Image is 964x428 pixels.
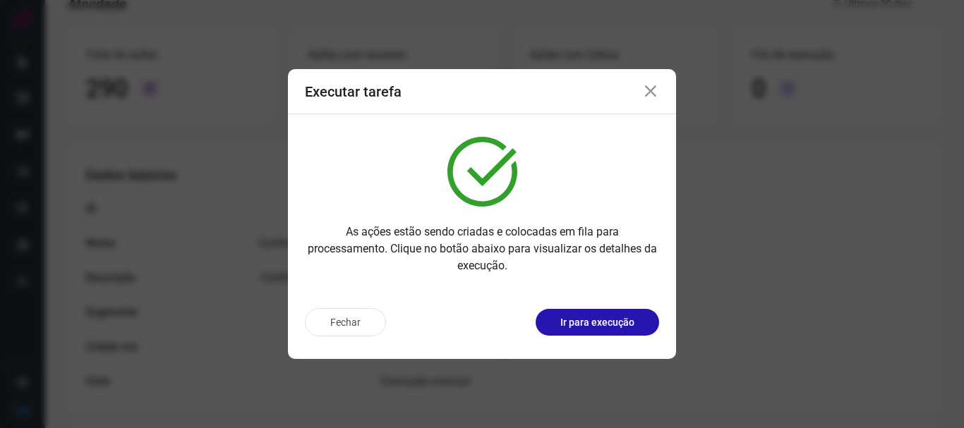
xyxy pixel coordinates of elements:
[560,315,634,330] p: Ir para execução
[536,309,659,336] button: Ir para execução
[305,224,659,274] p: As ações estão sendo criadas e colocadas em fila para processamento. Clique no botão abaixo para ...
[447,137,517,207] img: verified.svg
[305,308,386,336] button: Fechar
[305,83,402,100] h3: Executar tarefa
